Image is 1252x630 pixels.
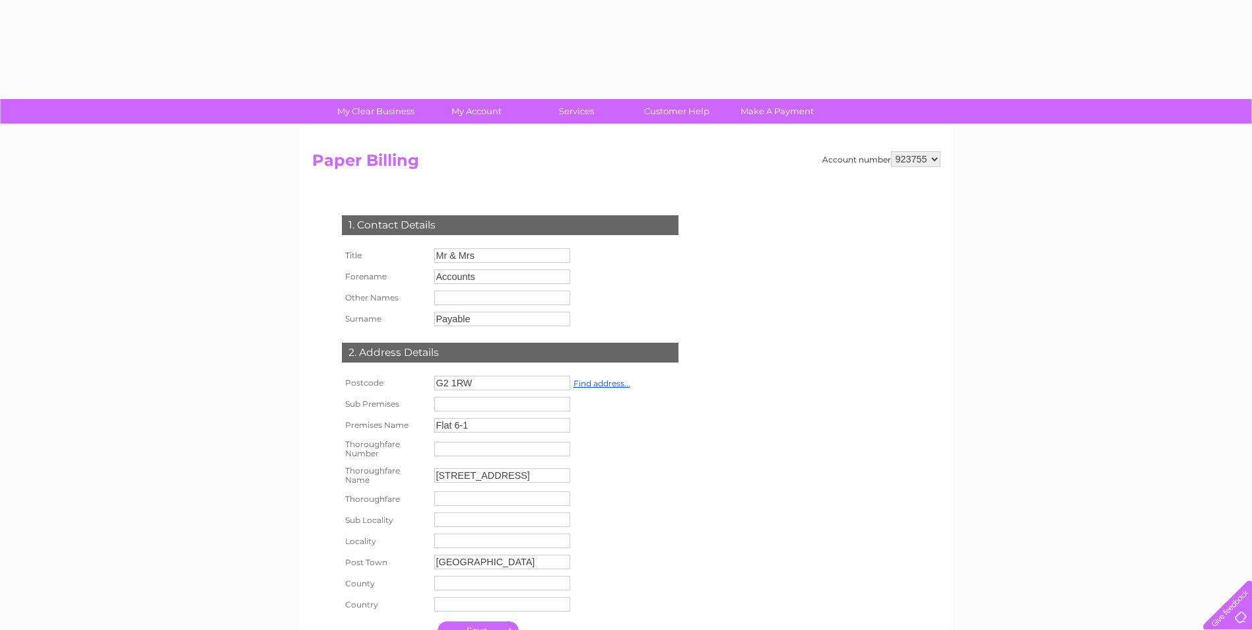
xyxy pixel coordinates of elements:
[339,488,431,509] th: Thoroughfare
[339,594,431,615] th: Country
[723,99,832,123] a: Make A Payment
[339,394,431,415] th: Sub Premises
[339,509,431,530] th: Sub Locality
[342,215,678,235] div: 1. Contact Details
[339,415,431,436] th: Premises Name
[339,372,431,394] th: Postcode
[339,551,431,573] th: Post Town
[339,266,431,287] th: Forename
[321,99,430,123] a: My Clear Business
[522,99,631,123] a: Services
[822,151,940,167] div: Account number
[339,573,431,594] th: County
[339,308,431,330] th: Surname
[312,151,940,176] h2: Paper Billing
[622,99,731,123] a: Customer Help
[339,530,431,551] th: Locality
[339,462,431,489] th: Thoroughfare Name
[342,343,678,363] div: 2. Address Details
[422,99,531,123] a: My Account
[574,378,630,388] a: Find address...
[339,245,431,266] th: Title
[339,436,431,462] th: Thoroughfare Number
[339,287,431,308] th: Other Names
